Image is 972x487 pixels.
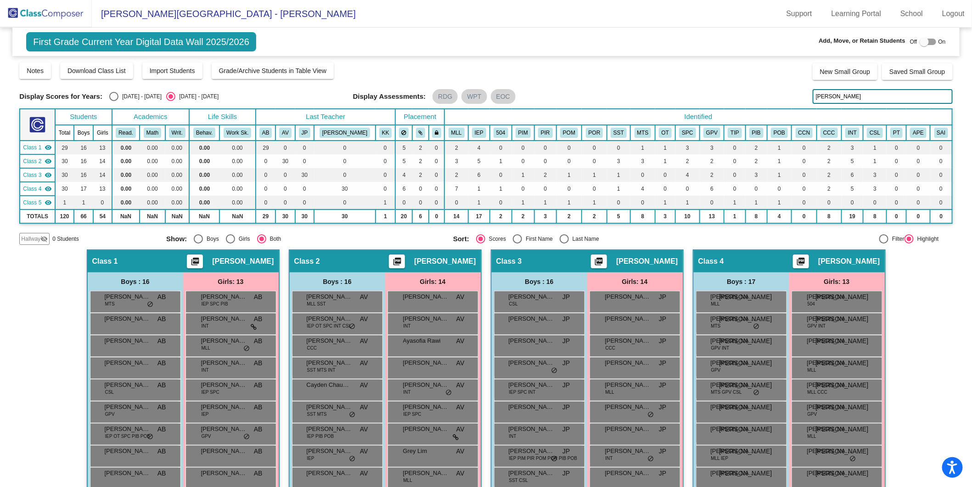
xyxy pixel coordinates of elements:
[190,257,201,270] mat-icon: picture_as_pdf
[867,128,883,138] button: CSL
[724,141,745,154] td: 0
[863,182,887,196] td: 3
[256,141,275,154] td: 29
[938,38,946,46] span: On
[793,255,809,268] button: Print Students Details
[679,128,696,138] button: SPC
[379,128,392,138] button: KK
[819,36,905,45] span: Add, Move, or Retain Students
[655,154,675,168] td: 1
[556,141,582,154] td: 0
[842,168,863,182] td: 6
[444,109,952,125] th: Identified
[429,168,445,182] td: 0
[20,141,55,154] td: Alyssa Bledsoe - No Class Name
[796,257,807,270] mat-icon: picture_as_pdf
[538,128,553,138] button: PIR
[534,141,556,154] td: 0
[189,141,219,154] td: 0.00
[93,141,112,154] td: 13
[767,168,792,182] td: 1
[468,154,490,168] td: 5
[630,196,655,210] td: 0
[534,168,556,182] td: 2
[169,128,185,138] button: Writ.
[749,128,764,138] button: PIB
[26,32,256,51] span: First Grade Current Year Digital Data Wall 2025/2026
[490,154,512,168] td: 1
[67,67,126,74] span: Download Class List
[112,182,140,196] td: 0.00
[392,257,403,270] mat-icon: picture_as_pdf
[630,141,655,154] td: 1
[444,168,468,182] td: 2
[444,182,468,196] td: 7
[824,6,889,21] a: Learning Portal
[582,154,607,168] td: 0
[887,125,906,141] th: Physical Therapy
[295,154,314,168] td: 0
[468,196,490,210] td: 1
[842,154,863,168] td: 5
[165,154,190,168] td: 0.00
[700,182,725,196] td: 6
[910,128,927,138] button: APE
[490,182,512,196] td: 1
[140,168,165,182] td: 0.00
[906,125,930,141] th: Adaptive PE
[395,125,412,141] th: Keep away students
[724,154,745,168] td: 0
[140,182,165,196] td: 0.00
[165,182,190,196] td: 0.00
[534,182,556,196] td: 0
[512,141,534,154] td: 0
[376,168,395,182] td: 0
[767,154,792,168] td: 1
[20,182,55,196] td: Jessica Olah - No Class Name
[582,141,607,154] td: 0
[512,154,534,168] td: 0
[655,125,675,141] th: Occupational Therapy
[314,154,376,168] td: 0
[144,128,161,138] button: Math
[193,128,215,138] button: Behav.
[219,182,256,196] td: 0.00
[165,141,190,154] td: 0.00
[655,168,675,182] td: 0
[887,154,906,168] td: 0
[516,128,531,138] button: PIM
[20,196,55,210] td: Kimberlee King - SAI Grade 1
[279,128,292,138] button: AV
[275,182,295,196] td: 0
[412,141,429,154] td: 2
[320,128,370,138] button: [PERSON_NAME]
[863,154,887,168] td: 1
[295,168,314,182] td: 30
[189,196,219,210] td: 0.00
[449,128,465,138] button: MLL
[779,6,820,21] a: Support
[461,89,487,104] mat-chip: WPT
[746,182,767,196] td: 0
[295,196,314,210] td: 0
[490,125,512,141] th: 504 Plan
[607,154,630,168] td: 3
[275,125,295,141] th: Amanda Vazquez
[887,182,906,196] td: 0
[256,168,275,182] td: 0
[112,196,140,210] td: 0.00
[109,92,219,101] mat-radio-group: Select an option
[412,168,429,182] td: 2
[890,128,903,138] button: PT
[889,68,945,75] span: Saved Small Group
[295,141,314,154] td: 0
[792,168,816,182] td: 0
[219,154,256,168] td: 0.00
[930,154,952,168] td: 0
[74,154,93,168] td: 16
[700,168,725,182] td: 2
[728,128,742,138] button: TIP
[175,92,219,101] div: [DATE] - [DATE]
[887,141,906,154] td: 0
[560,128,578,138] button: POM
